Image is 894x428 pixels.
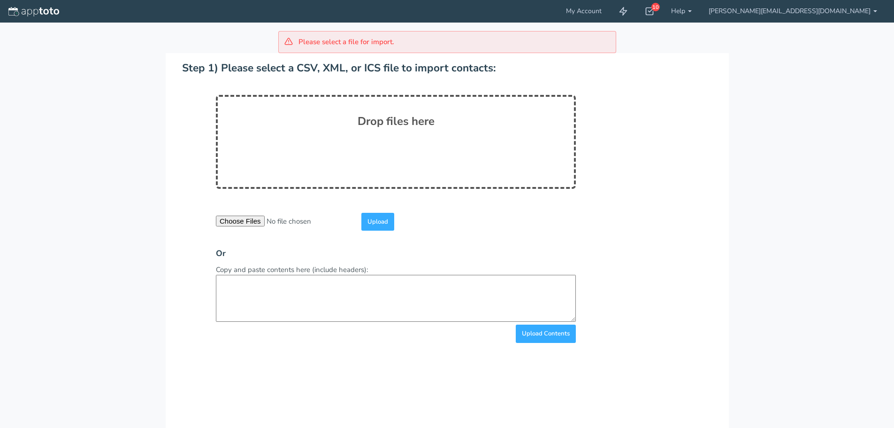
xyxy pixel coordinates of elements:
div: Copy and paste contents here (include headers): [209,241,583,343]
h2: Step 1) Please select a CSV, XML, or ICS file to import contacts: [182,62,576,74]
input: Upload [361,213,394,231]
div: 10 [651,3,660,11]
img: logo-apptoto--white.svg [8,7,59,16]
div: Please select a file for import. [278,31,616,53]
div: Drop files here [216,95,576,189]
h3: Or [216,249,576,258]
input: Upload Contents [516,325,576,343]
